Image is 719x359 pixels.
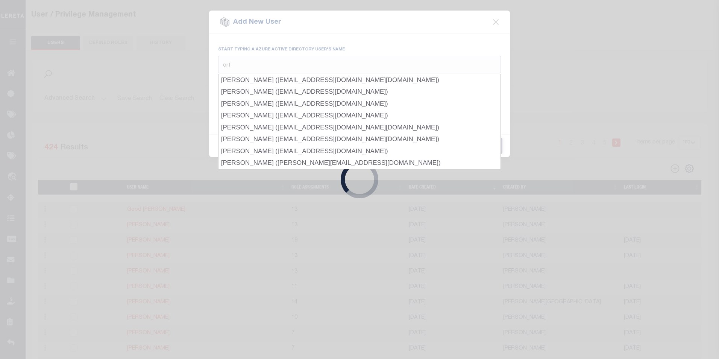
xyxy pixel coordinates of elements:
[218,145,501,157] div: [PERSON_NAME] ([EMAIL_ADDRESS][DOMAIN_NAME])
[341,161,378,198] div: Loading...
[218,110,501,122] div: [PERSON_NAME] ([EMAIL_ADDRESS][DOMAIN_NAME])
[218,122,501,134] div: [PERSON_NAME] ([EMAIL_ADDRESS][DOMAIN_NAME][DOMAIN_NAME])
[218,74,501,86] div: [PERSON_NAME] ([EMAIL_ADDRESS][DOMAIN_NAME][DOMAIN_NAME])
[218,133,501,145] div: [PERSON_NAME] ([EMAIL_ADDRESS][DOMAIN_NAME][DOMAIN_NAME])
[218,86,501,98] div: [PERSON_NAME] ([EMAIL_ADDRESS][DOMAIN_NAME])
[218,98,501,110] div: [PERSON_NAME] ([EMAIL_ADDRESS][DOMAIN_NAME])
[218,157,501,169] div: [PERSON_NAME] ([PERSON_NAME][EMAIL_ADDRESS][DOMAIN_NAME])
